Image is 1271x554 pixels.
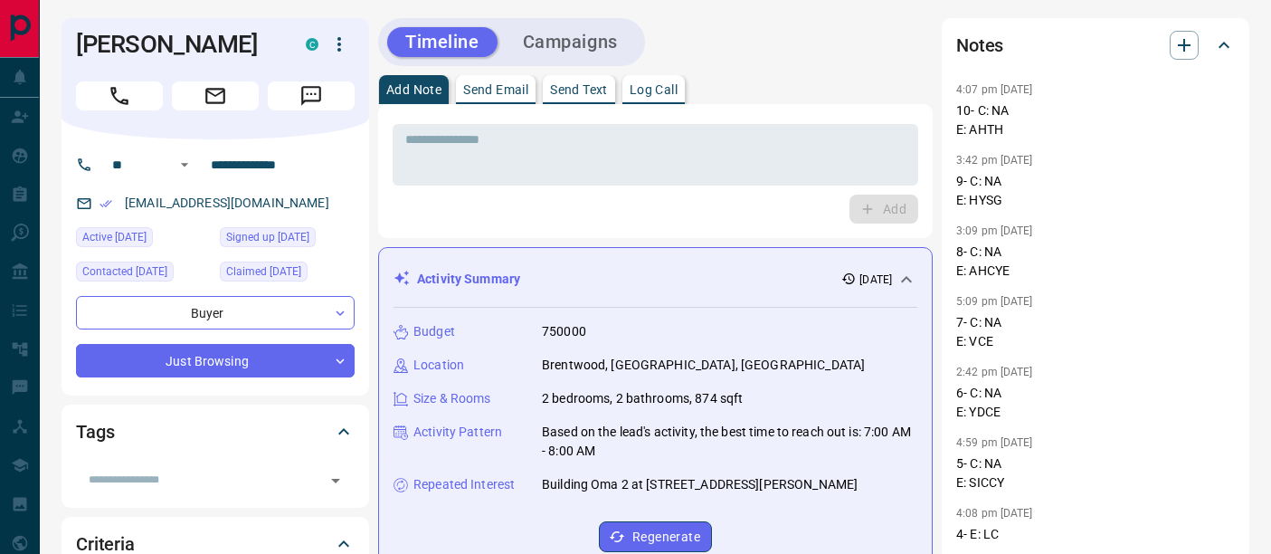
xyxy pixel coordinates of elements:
div: Tags [76,410,355,454]
p: 6- C: NA E: YDCE [956,384,1235,422]
p: Log Call [630,83,678,96]
span: Call [76,81,163,110]
p: 4- E: LC [956,525,1235,544]
div: condos.ca [306,38,318,51]
p: 4:07 pm [DATE] [956,83,1033,96]
div: Fri Aug 01 2025 [220,262,355,287]
p: Budget [413,322,455,341]
p: Repeated Interest [413,475,515,494]
button: Open [174,154,195,176]
p: [DATE] [859,272,892,288]
h2: Tags [76,417,114,446]
p: Send Email [463,83,528,96]
span: Contacted [DATE] [82,263,167,281]
div: Notes [956,24,1235,67]
p: 3:09 pm [DATE] [956,224,1033,237]
p: Location [413,356,464,375]
div: Just Browsing [76,344,355,377]
p: 4:59 pm [DATE] [956,436,1033,449]
svg: Email Verified [100,197,112,210]
span: Active [DATE] [82,228,147,246]
p: Building Oma 2 at [STREET_ADDRESS][PERSON_NAME] [542,475,858,494]
span: Message [268,81,355,110]
span: Signed up [DATE] [226,228,309,246]
h1: [PERSON_NAME] [76,30,279,59]
button: Campaigns [505,27,636,57]
button: Timeline [387,27,498,57]
p: Based on the lead's activity, the best time to reach out is: 7:00 AM - 8:00 AM [542,423,917,461]
p: Send Text [550,83,608,96]
div: Fri Aug 01 2025 [220,227,355,253]
p: 750000 [542,322,586,341]
button: Open [323,468,348,493]
p: Activity Pattern [413,423,502,442]
p: 5:09 pm [DATE] [956,295,1033,308]
p: 5- C: NA E: SICCY [956,454,1235,492]
p: 2:42 pm [DATE] [956,366,1033,378]
div: Fri Aug 01 2025 [76,227,211,253]
p: 8- C: NA E: AHCYE [956,243,1235,281]
p: Add Note [386,83,441,96]
p: 3:42 pm [DATE] [956,154,1033,167]
p: 2 bedrooms, 2 bathrooms, 874 sqft [542,389,743,408]
span: Claimed [DATE] [226,263,301,281]
span: Email [172,81,259,110]
button: Regenerate [599,521,712,552]
h2: Notes [956,31,1003,60]
a: [EMAIL_ADDRESS][DOMAIN_NAME] [125,196,329,210]
div: Thu Sep 11 2025 [76,262,211,287]
div: Activity Summary[DATE] [394,263,917,296]
div: Buyer [76,296,355,330]
p: 10- C: NA E: AHTH [956,101,1235,139]
p: 7- C: NA E: VCE [956,313,1235,351]
p: Activity Summary [417,270,520,289]
p: 4:08 pm [DATE] [956,507,1033,520]
p: Brentwood, [GEOGRAPHIC_DATA], [GEOGRAPHIC_DATA] [542,356,865,375]
p: 9- C: NA E: HYSG [956,172,1235,210]
p: Size & Rooms [413,389,491,408]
